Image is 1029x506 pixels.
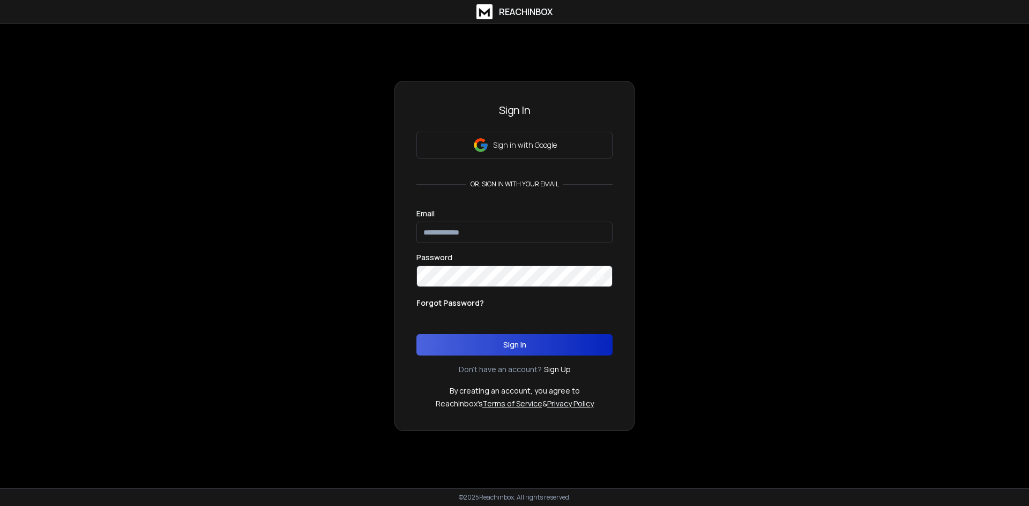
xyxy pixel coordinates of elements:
[482,398,542,409] a: Terms of Service
[450,386,580,396] p: By creating an account, you agree to
[416,132,613,158] button: Sign in with Google
[416,298,484,308] p: Forgot Password?
[493,140,557,150] p: Sign in with Google
[476,4,493,19] img: logo
[466,180,563,188] p: or, sign in with your email
[416,103,613,118] h3: Sign In
[547,398,594,409] a: Privacy Policy
[499,5,553,18] h1: ReachInbox
[459,493,571,502] p: © 2025 Reachinbox. All rights reserved.
[436,398,594,409] p: ReachInbox's &
[416,334,613,356] button: Sign In
[544,364,571,375] a: Sign Up
[476,4,553,19] a: ReachInbox
[416,210,435,217] label: Email
[416,254,452,261] label: Password
[459,364,542,375] p: Don't have an account?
